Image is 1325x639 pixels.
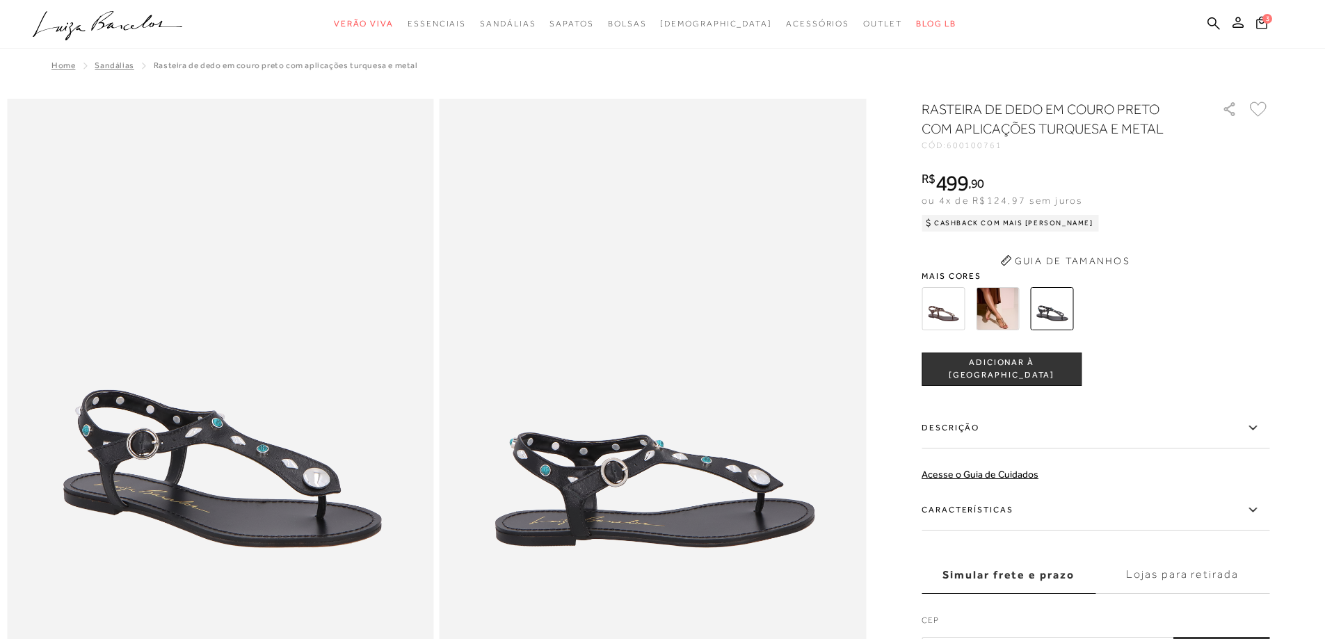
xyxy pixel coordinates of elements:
a: Acesse o Guia de Cuidados [922,469,1038,480]
span: [DEMOGRAPHIC_DATA] [660,19,772,29]
span: BLOG LB [916,19,956,29]
span: 499 [935,170,968,195]
span: ADICIONAR À [GEOGRAPHIC_DATA] [922,357,1081,381]
button: 3 [1252,15,1271,34]
i: , [968,177,984,190]
h1: RASTEIRA DE DEDO EM COURO PRETO COM APLICAÇÕES TURQUESA E METAL [922,99,1182,138]
a: categoryNavScreenReaderText [863,11,902,37]
label: Lojas para retirada [1095,556,1269,594]
span: 90 [971,176,984,191]
a: categoryNavScreenReaderText [334,11,394,37]
a: categoryNavScreenReaderText [608,11,647,37]
label: Descrição [922,408,1269,448]
span: RASTEIRA DE DEDO EM COURO PRETO COM APLICAÇÕES TURQUESA E METAL [154,60,418,70]
label: Simular frete e prazo [922,556,1095,594]
a: categoryNavScreenReaderText [549,11,593,37]
span: Sapatos [549,19,593,29]
div: Cashback com Mais [PERSON_NAME] [922,215,1099,232]
span: Bolsas [608,19,647,29]
span: ou 4x de R$124,97 sem juros [922,195,1082,206]
label: Características [922,490,1269,531]
a: noSubCategoriesText [660,11,772,37]
span: 3 [1262,14,1272,24]
span: Essenciais [408,19,466,29]
span: Mais cores [922,272,1269,280]
span: Verão Viva [334,19,394,29]
i: R$ [922,172,935,185]
a: BLOG LB [916,11,956,37]
button: ADICIONAR À [GEOGRAPHIC_DATA] [922,353,1082,386]
span: Acessórios [786,19,849,29]
span: Sandálias [480,19,536,29]
button: Guia de Tamanhos [995,250,1134,272]
a: Home [51,60,75,70]
img: RASTEIRA DE DEDO EM COURO CARAMELO COM APLICAÇÕES TURQUESA E METAL [976,287,1019,330]
a: categoryNavScreenReaderText [480,11,536,37]
label: CEP [922,614,1269,633]
a: categoryNavScreenReaderText [786,11,849,37]
span: Outlet [863,19,902,29]
span: 600100761 [947,140,1002,150]
a: categoryNavScreenReaderText [408,11,466,37]
img: RASTEIRA DE DEDO EM COURO CAFÉ COM APLICAÇÕES TURQUESA E METAL [922,287,965,330]
a: Sandálias [95,60,134,70]
div: CÓD: [922,141,1200,149]
img: RASTEIRA DE DEDO EM COURO PRETO COM APLICAÇÕES TURQUESA E METAL [1030,287,1073,330]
